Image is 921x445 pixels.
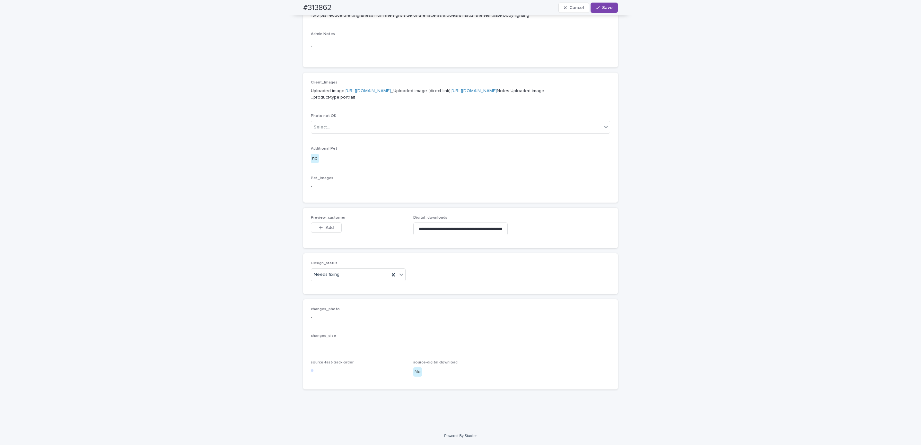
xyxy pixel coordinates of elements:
a: Powered By Stacker [444,434,477,438]
p: - [311,183,610,190]
h2: #313862 [303,3,332,13]
span: Pet_Images [311,176,333,180]
span: changes_photo [311,307,340,311]
div: no [311,154,319,163]
span: Client_Images [311,81,338,84]
p: - [311,341,610,347]
span: Additional Pet [311,147,337,151]
button: Save [591,3,618,13]
p: - [311,43,610,50]
p: 18/9 pls reduce the brightness from the right side of the face as it doesnt match the template bo... [311,12,610,19]
span: Photo not OK [311,114,336,118]
span: source-fast-track-order [311,361,354,364]
span: Save [602,5,613,10]
button: Cancel [558,3,589,13]
p: - [311,314,610,321]
span: changes_size [311,334,336,338]
div: Select... [314,124,330,131]
span: Needs fixing [314,271,339,278]
a: [URL][DOMAIN_NAME] [346,89,391,93]
span: Digital_downloads [413,216,447,220]
p: Uploaded image: _Uploaded image (direct link): Notes Uploaded image: _product-type:portrait [311,88,610,101]
span: Preview_customer [311,216,346,220]
a: [URL][DOMAIN_NAME] [452,89,497,93]
span: source-digital-download [413,361,458,364]
span: Cancel [569,5,584,10]
span: Admin Notes [311,32,335,36]
span: Add [326,225,334,230]
span: Design_status [311,261,338,265]
div: No [413,367,422,377]
button: Add [311,222,342,233]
